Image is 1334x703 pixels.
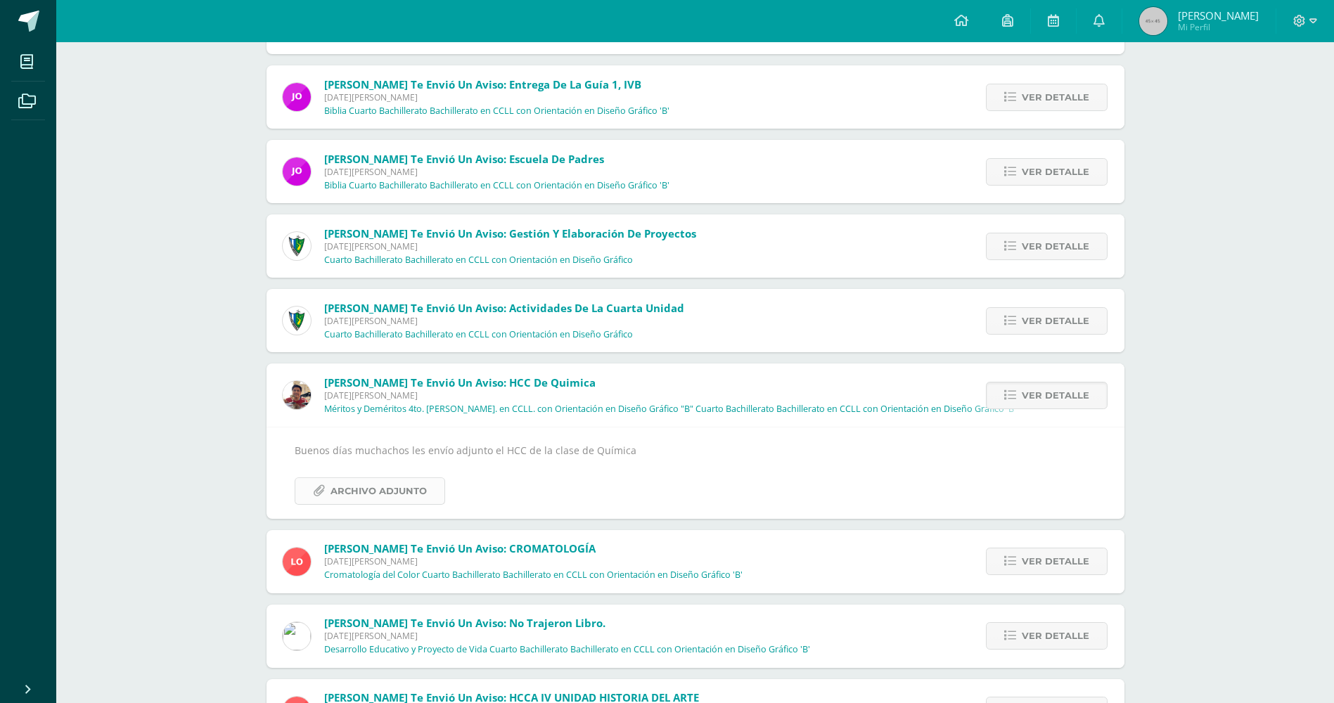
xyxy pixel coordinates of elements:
img: 9f174a157161b4ddbe12118a61fed988.png [283,232,311,260]
a: Archivo Adjunto [295,477,445,505]
div: Buenos días muchachos les envío adjunto el HCC de la clase de Química [295,441,1096,504]
span: Archivo Adjunto [331,478,427,504]
span: Ver detalle [1022,159,1089,185]
span: Ver detalle [1022,84,1089,110]
span: Ver detalle [1022,548,1089,574]
span: [DATE][PERSON_NAME] [324,389,1016,401]
span: Ver detalle [1022,623,1089,649]
span: [DATE][PERSON_NAME] [324,315,684,327]
p: Méritos y Deméritos 4to. [PERSON_NAME]. en CCLL. con Orientación en Diseño Gráfico "B" Cuarto Bac... [324,404,1016,415]
span: [DATE][PERSON_NAME] [324,240,696,252]
span: [PERSON_NAME] te envió un aviso: Entrega de la guía 1, IVB [324,77,641,91]
span: [PERSON_NAME] te envió un aviso: Actividades de la Cuarta Unidad [324,301,684,315]
img: 6614adf7432e56e5c9e182f11abb21f1.png [283,83,311,111]
span: Mi Perfil [1178,21,1259,33]
p: Biblia Cuarto Bachillerato Bachillerato en CCLL con Orientación en Diseño Gráfico 'B' [324,105,669,117]
p: Cuarto Bachillerato Bachillerato en CCLL con Orientación en Diseño Gráfico [324,254,633,266]
img: 45x45 [1139,7,1167,35]
img: cb93aa548b99414539690fcffb7d5efd.png [283,381,311,409]
p: Cuarto Bachillerato Bachillerato en CCLL con Orientación en Diseño Gráfico [324,329,633,340]
span: [DATE][PERSON_NAME] [324,630,810,642]
p: Cromatología del Color Cuarto Bachillerato Bachillerato en CCLL con Orientación en Diseño Gráfico... [324,569,743,581]
span: Ver detalle [1022,382,1089,408]
span: Ver detalle [1022,308,1089,334]
span: [PERSON_NAME] te envió un aviso: Gestión y Elaboración de Proyectos [324,226,696,240]
img: 6dfd641176813817be49ede9ad67d1c4.png [283,622,311,650]
span: [DATE][PERSON_NAME] [324,166,669,178]
span: Ver detalle [1022,233,1089,259]
span: [PERSON_NAME] te envió un aviso: Escuela de padres [324,152,604,166]
img: 59290ed508a7c2aec46e59874efad3b5.png [283,548,311,576]
p: Desarrollo Educativo y Proyecto de Vida Cuarto Bachillerato Bachillerato en CCLL con Orientación ... [324,644,810,655]
span: [PERSON_NAME] te envió un aviso: CROMATOLOGÍA [324,541,596,555]
img: 6614adf7432e56e5c9e182f11abb21f1.png [283,157,311,186]
span: [PERSON_NAME] te envió un aviso: No trajeron libro. [324,616,605,630]
span: [DATE][PERSON_NAME] [324,555,743,567]
p: Biblia Cuarto Bachillerato Bachillerato en CCLL con Orientación en Diseño Gráfico 'B' [324,180,669,191]
span: [PERSON_NAME] te envió un aviso: HCC de Quimica [324,375,596,389]
span: [DATE][PERSON_NAME] [324,91,669,103]
img: 9f174a157161b4ddbe12118a61fed988.png [283,307,311,335]
span: [PERSON_NAME] [1178,8,1259,22]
